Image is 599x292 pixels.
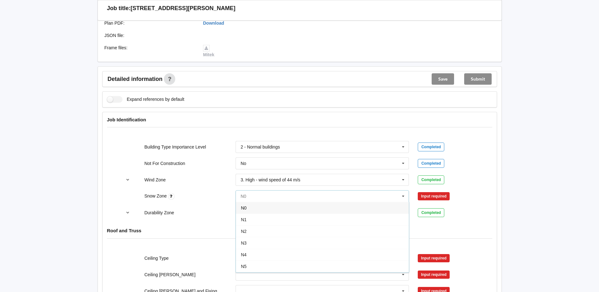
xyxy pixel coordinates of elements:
span: N3 [241,240,247,246]
div: Completed [418,143,444,151]
span: N0 [241,205,247,210]
button: reference-toggle [122,207,134,218]
div: Input required [418,192,450,200]
h3: [STREET_ADDRESS][PERSON_NAME] [131,5,236,12]
div: Completed [418,159,444,168]
label: Not For Construction [144,161,185,166]
h4: Roof and Truss [107,228,492,234]
div: 3. High - wind speed of 44 m/s [241,178,300,182]
label: Wind Zone [144,177,166,182]
label: Building Type Importance Level [144,144,206,149]
label: Ceiling [PERSON_NAME] [144,272,195,277]
a: Download [203,21,224,26]
span: N1 [241,217,247,222]
label: Ceiling Type [144,256,169,261]
a: Mitek [203,45,214,57]
h4: Job Identification [107,117,492,123]
label: Snow Zone [144,193,168,198]
div: No [241,161,246,166]
span: N5 [241,264,247,269]
div: Input required [418,271,450,279]
div: JSON file : [100,32,199,39]
div: Plan PDF : [100,20,199,26]
label: Expand references by default [107,96,184,103]
span: Detailed information [108,76,163,82]
div: Frame files : [100,45,199,58]
button: reference-toggle [122,174,134,186]
h3: Job title: [107,5,131,12]
div: 2 - Normal buildings [241,145,280,149]
div: Completed [418,175,444,184]
span: N4 [241,252,247,257]
label: Durability Zone [144,210,174,215]
div: Input required [418,254,450,262]
span: N2 [241,229,247,234]
div: Completed [418,208,444,217]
